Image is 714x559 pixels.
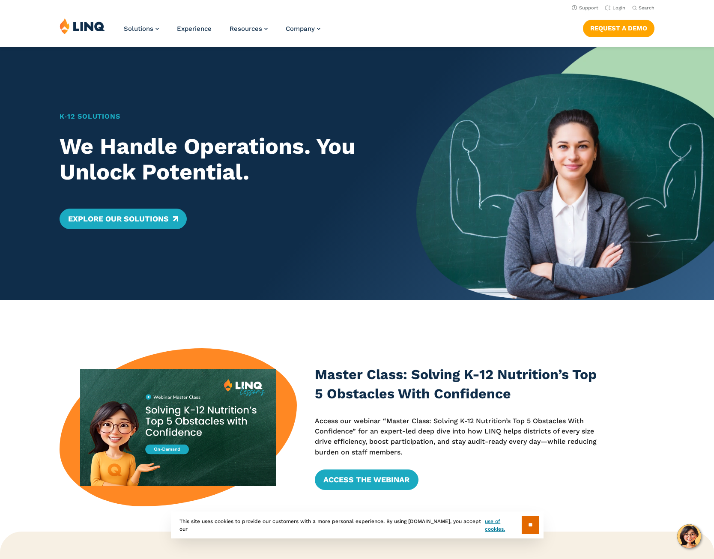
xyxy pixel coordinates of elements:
a: Explore Our Solutions [60,209,187,229]
a: use of cookies. [485,517,521,533]
a: Resources [230,25,268,33]
nav: Primary Navigation [124,18,320,46]
a: Request a Demo [583,20,654,37]
nav: Button Navigation [583,18,654,37]
a: Solutions [124,25,159,33]
div: This site uses cookies to provide our customers with a more personal experience. By using [DOMAIN... [171,511,544,538]
a: Company [286,25,320,33]
button: Hello, have a question? Let’s chat. [677,524,701,548]
button: Open Search Bar [632,5,654,11]
img: Home Banner [416,47,714,300]
a: Support [572,5,598,11]
span: Resources [230,25,262,33]
p: Access our webinar “Master Class: Solving K-12 Nutrition’s Top 5 Obstacles With Confidence” for a... [315,416,603,457]
span: Solutions [124,25,153,33]
a: Experience [177,25,212,33]
h3: Master Class: Solving K-12 Nutrition’s Top 5 Obstacles With Confidence [315,365,603,404]
img: LINQ | K‑12 Software [60,18,105,34]
h1: K‑12 Solutions [60,111,388,122]
h2: We Handle Operations. You Unlock Potential. [60,134,388,185]
a: Access the Webinar [315,469,418,490]
span: Search [639,5,654,11]
span: Company [286,25,315,33]
a: Login [605,5,625,11]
